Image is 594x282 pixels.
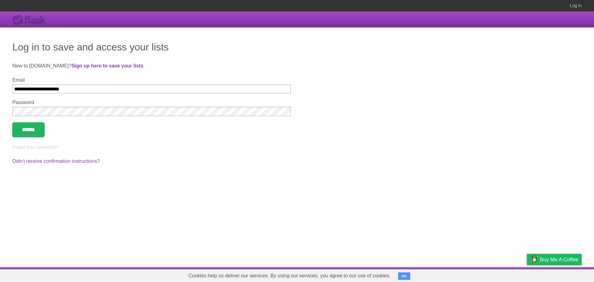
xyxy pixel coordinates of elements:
button: OK [398,272,410,280]
a: About [445,269,458,280]
a: Privacy [519,269,535,280]
div: Flask [12,15,49,26]
a: Developers [465,269,490,280]
a: Buy me a coffee [527,254,582,265]
img: Buy me a coffee [530,254,538,265]
a: Terms [498,269,511,280]
p: New to [DOMAIN_NAME]? . [12,62,582,70]
a: Forgot your password? [12,145,58,150]
label: Password [12,100,291,105]
span: Buy me a coffee [540,254,579,265]
label: Email [12,77,291,83]
a: Didn't receive confirmation instructions? [12,158,100,164]
span: Cookies help us deliver our services. By using our services, you agree to our use of cookies. [182,270,397,282]
a: Suggest a feature [543,269,582,280]
a: Sign up here to save your lists [71,63,143,68]
h1: Log in to save and access your lists [12,40,582,54]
